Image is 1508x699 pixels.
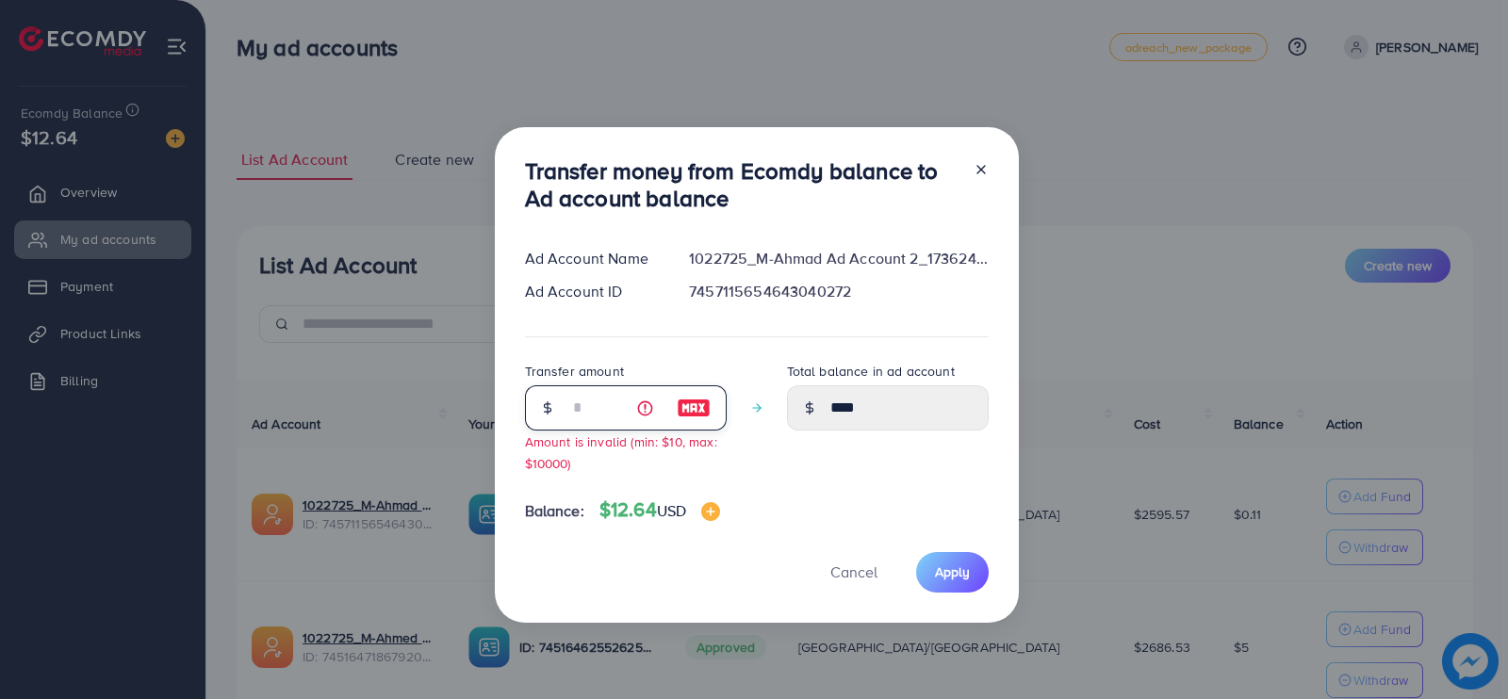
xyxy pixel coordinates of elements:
label: Transfer amount [525,362,624,381]
div: 1022725_M-Ahmad Ad Account 2_1736245040763 [674,248,1003,269]
button: Apply [916,552,989,593]
span: Cancel [830,561,877,582]
h3: Transfer money from Ecomdy balance to Ad account balance [525,157,959,212]
span: Balance: [525,500,584,522]
button: Cancel [807,552,901,593]
label: Total balance in ad account [787,362,955,381]
div: 7457115654643040272 [674,281,1003,302]
div: Ad Account ID [510,281,675,302]
span: Apply [935,562,970,581]
div: Ad Account Name [510,248,675,269]
h4: $12.64 [599,498,720,522]
img: image [701,502,720,521]
small: Amount is invalid (min: $10, max: $10000) [525,432,717,472]
span: USD [657,500,686,521]
img: image [677,397,711,419]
